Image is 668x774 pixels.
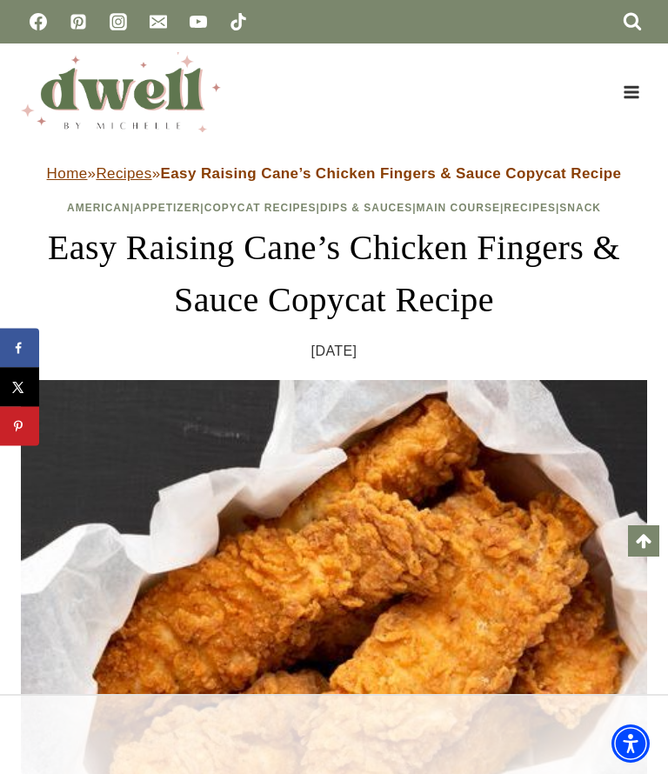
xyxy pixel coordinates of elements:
[96,165,151,182] a: Recipes
[204,202,317,214] a: Copycat Recipes
[134,202,200,214] a: Appetizer
[141,4,176,39] a: Email
[67,202,130,214] a: American
[559,202,601,214] a: Snack
[61,4,96,39] a: Pinterest
[628,525,659,557] a: Scroll to top
[160,165,621,182] strong: Easy Raising Cane’s Chicken Fingers & Sauce Copycat Recipe
[618,7,647,37] button: View Search Form
[615,78,647,105] button: Open menu
[47,165,622,182] span: » »
[21,4,56,39] a: Facebook
[311,340,357,363] time: [DATE]
[67,202,601,214] span: | | | | | |
[101,4,136,39] a: Instagram
[21,222,647,326] h1: Easy Raising Cane’s Chicken Fingers & Sauce Copycat Recipe
[47,165,88,182] a: Home
[221,4,256,39] a: TikTok
[181,4,216,39] a: YouTube
[320,202,412,214] a: Dips & Sauces
[21,52,221,132] img: DWELL by michelle
[504,202,556,214] a: Recipes
[417,202,500,214] a: Main Course
[611,724,650,763] div: Accessibility Menu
